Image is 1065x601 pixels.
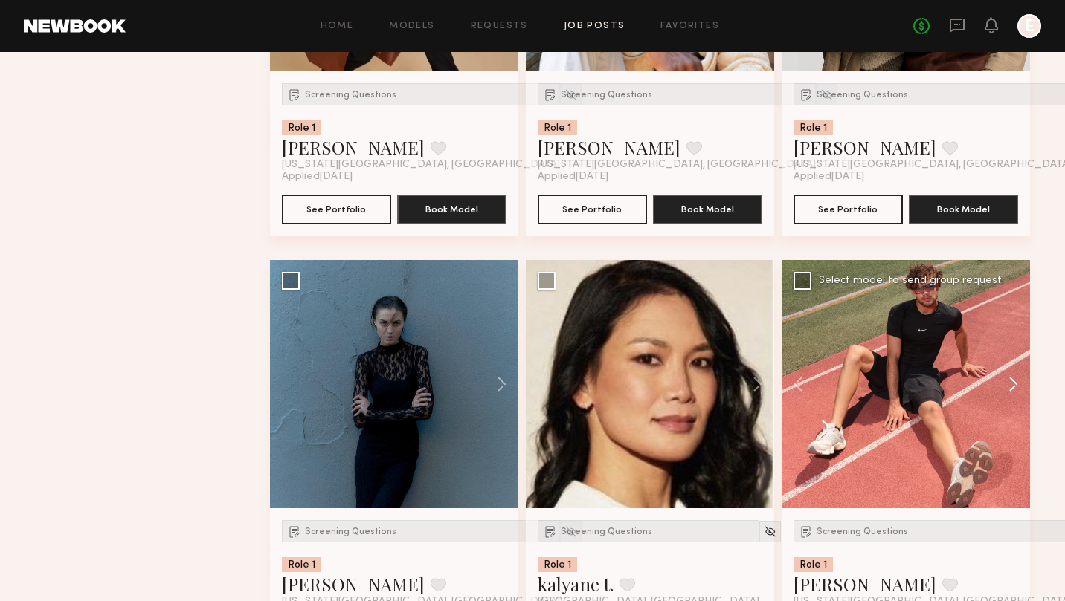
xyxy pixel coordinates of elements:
img: Submission Icon [799,87,814,102]
img: Submission Icon [287,524,302,539]
img: Submission Icon [543,524,558,539]
div: Role 1 [538,120,577,135]
button: See Portfolio [794,195,903,224]
a: [PERSON_NAME] [794,572,936,596]
img: Submission Icon [543,87,558,102]
button: Book Model [909,195,1018,224]
button: See Portfolio [282,195,391,224]
a: Requests [471,22,528,31]
a: kalyane t. [538,572,614,596]
div: Role 1 [794,557,833,572]
button: Book Model [653,195,762,224]
span: Screening Questions [305,91,396,100]
div: Applied [DATE] [794,171,1018,183]
span: [US_STATE][GEOGRAPHIC_DATA], [GEOGRAPHIC_DATA] [538,159,816,171]
div: Role 1 [538,557,577,572]
a: [PERSON_NAME] [282,572,425,596]
div: Role 1 [282,120,321,135]
a: Book Model [909,202,1018,215]
a: [PERSON_NAME] [794,135,936,159]
a: Book Model [653,202,762,215]
img: Submission Icon [287,87,302,102]
div: Role 1 [282,557,321,572]
div: Select model to send group request [819,276,1002,286]
span: Screening Questions [305,527,396,536]
span: Screening Questions [817,91,908,100]
a: Job Posts [564,22,625,31]
a: Book Model [397,202,506,215]
div: Role 1 [794,120,833,135]
button: Book Model [397,195,506,224]
a: [PERSON_NAME] [282,135,425,159]
a: Models [389,22,434,31]
img: Unhide Model [764,525,776,538]
div: Applied [DATE] [282,171,506,183]
span: Screening Questions [561,91,652,100]
button: See Portfolio [538,195,647,224]
img: Submission Icon [799,524,814,539]
span: Screening Questions [817,527,908,536]
a: Home [321,22,354,31]
span: Screening Questions [561,527,652,536]
a: [PERSON_NAME] [538,135,680,159]
span: [US_STATE][GEOGRAPHIC_DATA], [GEOGRAPHIC_DATA] [282,159,560,171]
a: Favorites [660,22,719,31]
a: E [1017,14,1041,38]
div: Applied [DATE] [538,171,762,183]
